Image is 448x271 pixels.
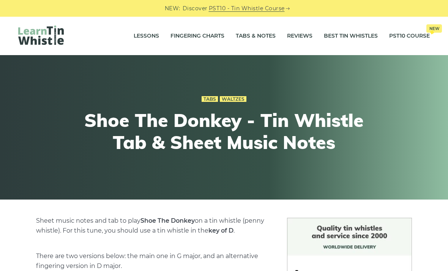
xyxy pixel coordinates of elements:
[84,109,364,153] h1: Shoe The Donkey - Tin Whistle Tab & Sheet Music Notes
[36,216,268,236] p: Sheet music notes and tab to play on a tin whistle (penny whistle). For this tune, you should use...
[324,27,378,46] a: Best Tin Whistles
[236,27,276,46] a: Tabs & Notes
[220,96,246,102] a: Waltzes
[170,27,224,46] a: Fingering Charts
[36,251,268,271] p: There are two versions below: the main one in G major, and an alternative fingering version in D ...
[389,27,430,46] a: PST10 CourseNew
[18,25,64,45] img: LearnTinWhistle.com
[134,27,159,46] a: Lessons
[208,227,233,234] strong: key of D
[287,27,312,46] a: Reviews
[426,24,442,33] span: New
[140,217,195,224] strong: Shoe The Donkey
[202,96,218,102] a: Tabs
